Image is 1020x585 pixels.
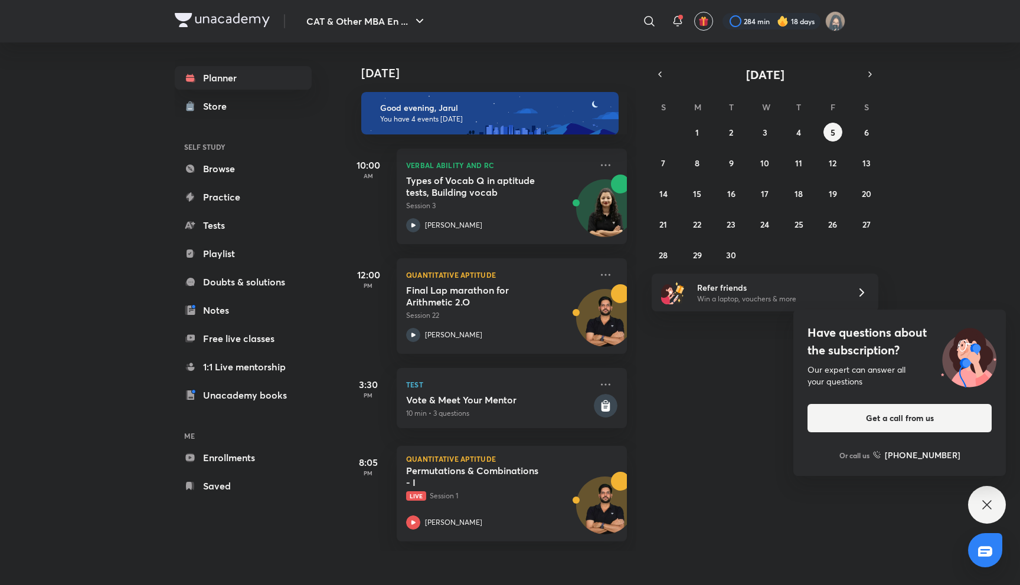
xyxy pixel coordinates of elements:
[661,281,685,304] img: referral
[406,491,591,501] p: Session 1
[722,123,741,142] button: September 2, 2025
[756,153,774,172] button: September 10, 2025
[345,282,392,289] p: PM
[857,215,876,234] button: September 27, 2025
[406,491,426,501] span: Live
[425,220,482,231] p: [PERSON_NAME]
[760,219,769,230] abbr: September 24, 2025
[577,295,633,352] img: Avatar
[695,157,699,169] abbr: September 8, 2025
[729,101,734,113] abbr: Tuesday
[406,408,591,419] p: 10 min • 3 questions
[839,450,869,461] p: Or call us
[789,153,808,172] button: September 11, 2025
[722,245,741,264] button: September 30, 2025
[345,469,392,476] p: PM
[789,123,808,142] button: September 4, 2025
[345,392,392,399] p: PM
[693,219,701,230] abbr: September 22, 2025
[654,184,673,203] button: September 14, 2025
[857,184,876,203] button: September 20, 2025
[688,153,707,172] button: September 8, 2025
[727,219,735,230] abbr: September 23, 2025
[796,127,801,138] abbr: September 4, 2025
[777,15,789,27] img: streak
[828,219,837,230] abbr: September 26, 2025
[862,188,871,199] abbr: September 20, 2025
[694,12,713,31] button: avatar
[857,123,876,142] button: September 6, 2025
[825,11,845,31] img: Jarul Jangid
[698,16,709,27] img: avatar
[406,455,617,462] p: Quantitative Aptitude
[795,157,802,169] abbr: September 11, 2025
[722,184,741,203] button: September 16, 2025
[873,449,960,461] a: [PHONE_NUMBER]
[175,270,312,294] a: Doubts & solutions
[668,66,862,83] button: [DATE]
[823,153,842,172] button: September 12, 2025
[931,324,1006,387] img: ttu_illustration_new.svg
[175,298,312,322] a: Notes
[688,184,707,203] button: September 15, 2025
[345,172,392,179] p: AM
[577,483,633,540] img: Avatar
[729,157,734,169] abbr: September 9, 2025
[406,310,591,321] p: Session 22
[175,242,312,265] a: Playlist
[345,158,392,172] h5: 10:00
[661,101,666,113] abbr: Sunday
[175,426,312,446] h6: ME
[406,377,591,392] p: Test
[727,188,735,199] abbr: September 16, 2025
[345,377,392,392] h5: 3:30
[862,219,871,230] abbr: September 27, 2025
[175,157,312,180] a: Browse
[361,66,639,80] h4: [DATE]
[654,245,673,264] button: September 28, 2025
[406,394,591,406] h5: Vote & Meet Your Mentor
[406,284,553,308] h5: Final Lap marathon for Arithmetic 2.O
[175,13,270,30] a: Company Logo
[175,383,312,407] a: Unacademy books
[761,188,769,199] abbr: September 17, 2025
[857,153,876,172] button: September 13, 2025
[299,9,434,33] button: CAT & Other MBA En ...
[577,186,633,242] img: Avatar
[789,184,808,203] button: September 18, 2025
[659,219,667,230] abbr: September 21, 2025
[864,127,869,138] abbr: September 6, 2025
[729,127,733,138] abbr: September 2, 2025
[661,157,665,169] abbr: September 7, 2025
[175,474,312,498] a: Saved
[425,517,482,528] p: [PERSON_NAME]
[688,245,707,264] button: September 29, 2025
[789,215,808,234] button: September 25, 2025
[361,92,619,134] img: evening
[829,188,837,199] abbr: September 19, 2025
[796,101,801,113] abbr: Thursday
[807,324,992,359] h4: Have questions about the subscription?
[175,185,312,209] a: Practice
[756,123,774,142] button: September 3, 2025
[406,158,591,172] p: Verbal Ability and RC
[406,201,591,211] p: Session 3
[175,213,312,237] a: Tests
[345,268,392,282] h5: 12:00
[756,215,774,234] button: September 24, 2025
[763,127,767,138] abbr: September 3, 2025
[762,101,770,113] abbr: Wednesday
[760,157,769,169] abbr: September 10, 2025
[406,175,553,198] h5: Types of Vocab Q in aptitude tests, Building vocab
[831,101,835,113] abbr: Friday
[175,13,270,27] img: Company Logo
[756,184,774,203] button: September 17, 2025
[807,364,992,387] div: Our expert can answer all your questions
[654,153,673,172] button: September 7, 2025
[722,153,741,172] button: September 9, 2025
[823,215,842,234] button: September 26, 2025
[175,94,312,118] a: Store
[831,127,835,138] abbr: September 5, 2025
[654,215,673,234] button: September 21, 2025
[380,114,608,124] p: You have 4 events [DATE]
